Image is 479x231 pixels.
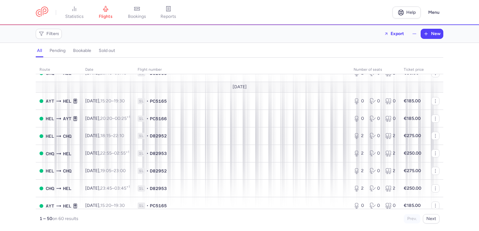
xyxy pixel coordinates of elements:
span: [DATE], [85,168,126,173]
strong: €275.00 [404,168,421,173]
th: Flight number [134,65,350,74]
th: Ticket price [400,65,428,74]
div: 0 [370,98,381,104]
strong: €185.00 [404,203,421,208]
span: – [100,98,125,104]
span: HEL [46,115,54,122]
span: – [100,116,130,121]
strong: €250.00 [404,151,421,156]
time: 15:20 [100,98,111,104]
span: bookings [128,14,146,19]
a: CitizenPlane red outlined logo [36,7,48,18]
span: on 60 results [52,216,78,221]
span: – [100,168,126,173]
span: CHQ [63,167,71,174]
div: 0 [370,185,381,192]
div: 2 [354,168,365,174]
strong: €250.00 [404,186,421,191]
span: • [146,168,149,174]
span: [DATE], [85,98,125,104]
span: • [146,203,149,209]
span: [DATE], [85,186,130,191]
button: Next [423,214,440,223]
div: 0 [354,98,365,104]
span: • [146,98,149,104]
div: 0 [354,115,365,122]
time: 20:20 [100,116,112,121]
span: D82952 [150,133,167,139]
span: • [146,150,149,157]
h4: bookable [73,48,91,54]
span: PC5165 [150,203,167,209]
strong: €185.00 [404,98,421,104]
span: AYT [46,98,54,105]
div: 2 [385,150,396,157]
span: D82953 [150,185,167,192]
span: [DATE], [85,151,129,156]
span: • [146,115,149,122]
button: Filters [36,29,61,38]
strong: €185.00 [404,116,421,121]
span: – [100,186,130,191]
time: 19:30 [114,203,125,208]
th: number of seats [350,65,400,74]
span: – [100,151,129,156]
time: 19:30 [114,98,125,104]
span: [DATE], [85,203,125,208]
span: D82952 [150,168,167,174]
a: reports [153,6,184,19]
h4: sold out [99,48,115,54]
span: CHQ [46,150,54,157]
time: 00:25 [115,116,130,121]
div: 0 [385,115,396,122]
sup: +1 [126,185,130,189]
button: Prev. [404,214,420,223]
span: – [100,203,125,208]
span: – [100,133,124,138]
span: HEL [46,133,54,140]
span: flights [99,14,113,19]
div: 2 [385,168,396,174]
span: 1L [138,98,145,104]
span: statistics [65,14,84,19]
span: AYT [46,203,54,209]
time: 22:55 [100,151,112,156]
span: [DATE] [233,85,247,90]
span: [DATE], [85,116,130,121]
div: 2 [385,185,396,192]
div: 0 [385,203,396,209]
span: PC5165 [150,98,167,104]
span: 1L [138,203,145,209]
span: Filters [46,31,59,36]
div: 2 [354,150,365,157]
span: New [431,31,440,36]
time: 23:00 [114,168,126,173]
div: 0 [370,203,381,209]
div: 0 [370,133,381,139]
span: 1L [138,133,145,139]
span: HEL [63,98,71,105]
span: reports [161,14,176,19]
span: • [146,185,149,192]
time: 23:45 [100,186,112,191]
span: HEL [63,150,71,157]
time: 18:15 [100,133,111,138]
sup: +1 [126,150,129,154]
span: • [146,133,149,139]
span: CHQ [63,133,71,140]
strong: 1 – 50 [39,216,52,221]
h4: all [37,48,42,54]
span: Export [391,31,404,36]
time: 22:10 [113,133,124,138]
span: 1L [138,168,145,174]
time: 15:20 [100,203,111,208]
span: HEL [63,203,71,209]
time: 02:55 [114,151,129,156]
span: 1L [138,115,145,122]
button: Menu [424,7,443,18]
div: 0 [370,168,381,174]
div: 2 [354,185,365,192]
span: Help [406,10,416,15]
span: AYT [63,115,71,122]
sup: +1 [127,115,130,119]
